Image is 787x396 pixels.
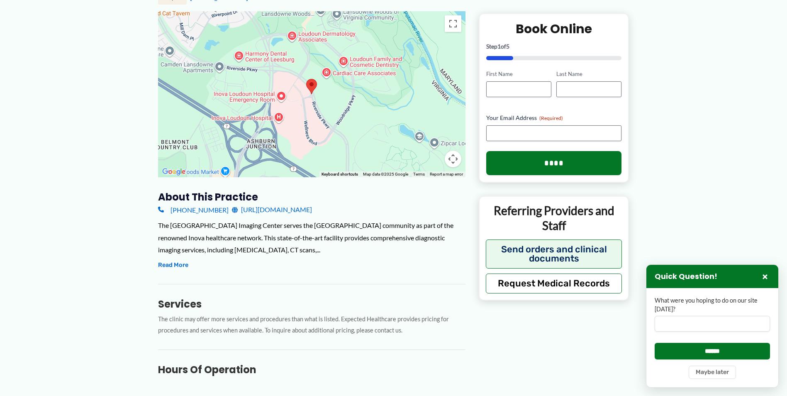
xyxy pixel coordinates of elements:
a: Open this area in Google Maps (opens a new window) [160,166,188,177]
h3: Quick Question! [655,272,717,281]
button: Maybe later [689,366,736,379]
p: Referring Providers and Staff [486,203,622,233]
a: Terms (opens in new tab) [413,172,425,176]
a: [PHONE_NUMBER] [158,203,229,216]
p: The clinic may offer more services and procedures than what is listed. Expected Healthcare provid... [158,314,465,336]
button: Keyboard shortcuts [322,171,358,177]
h3: About this practice [158,191,465,203]
label: Last Name [556,70,621,78]
span: 5 [506,43,509,50]
label: Your Email Address [486,114,622,122]
span: (Required) [539,115,563,121]
p: Step of [486,44,622,49]
button: Close [760,271,770,281]
div: The [GEOGRAPHIC_DATA] Imaging Center serves the [GEOGRAPHIC_DATA] community as part of the renown... [158,219,465,256]
label: First Name [486,70,551,78]
span: 1 [497,43,501,50]
button: Map camera controls [445,151,461,167]
h2: Book Online [486,21,622,37]
button: Request Medical Records [486,273,622,293]
a: Report a map error [430,172,463,176]
h3: Services [158,298,465,310]
span: Map data ©2025 Google [363,172,408,176]
button: Toggle fullscreen view [445,15,461,32]
img: Google [160,166,188,177]
label: What were you hoping to do on our site [DATE]? [655,296,770,313]
a: [URL][DOMAIN_NAME] [232,203,312,216]
button: Send orders and clinical documents [486,239,622,268]
button: Read More [158,260,188,270]
h3: Hours of Operation [158,363,465,376]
